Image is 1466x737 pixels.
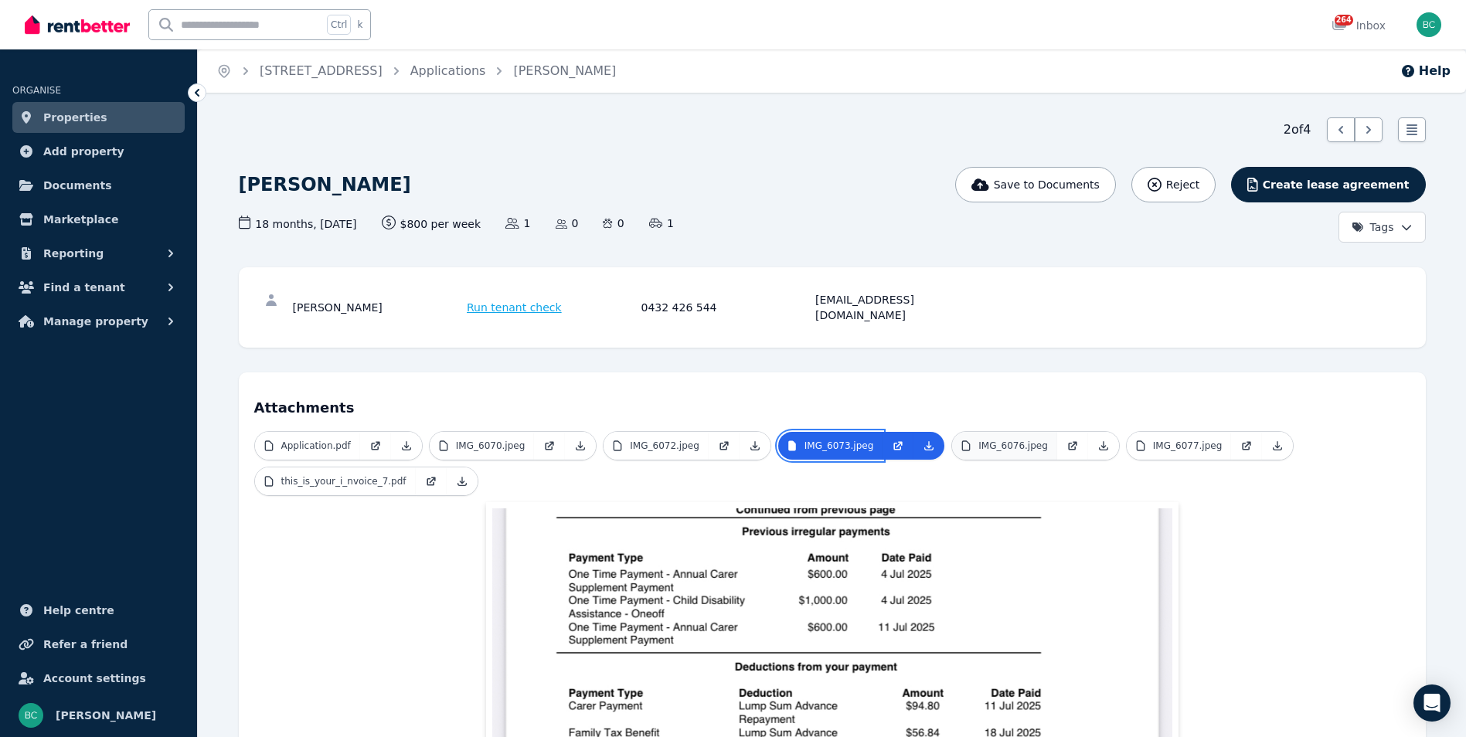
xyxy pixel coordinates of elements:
span: 18 months , [DATE] [239,216,357,232]
a: Account settings [12,663,185,694]
a: IMG_6073.jpeg [778,432,883,460]
a: Download Attachment [1088,432,1119,460]
span: Create lease agreement [1263,177,1410,192]
a: Open in new Tab [534,432,565,460]
a: IMG_6072.jpeg [604,432,709,460]
span: Manage property [43,312,148,331]
a: Download Attachment [913,432,944,460]
a: this_is_your_i_nvoice_7.pdf [255,467,416,495]
a: Add property [12,136,185,167]
img: Ben Cooke [19,703,43,728]
span: 1 [505,216,530,231]
span: Save to Documents [994,177,1100,192]
a: IMG_6070.jpeg [430,432,535,460]
div: Open Intercom Messenger [1413,684,1451,722]
img: RentBetter [25,13,130,36]
h4: Attachments [254,388,1410,419]
button: Tags [1338,212,1426,243]
a: Refer a friend [12,629,185,660]
a: Open in new Tab [360,432,391,460]
a: [PERSON_NAME] [513,63,616,78]
span: $800 per week [382,216,481,232]
a: IMG_6077.jpeg [1127,432,1232,460]
div: Inbox [1332,18,1386,33]
span: ORGANISE [12,85,61,96]
a: Marketplace [12,204,185,235]
span: Marketplace [43,210,118,229]
a: Open in new Tab [709,432,740,460]
a: Application.pdf [255,432,360,460]
span: Ctrl [327,15,351,35]
a: Open in new Tab [416,467,447,495]
span: Help centre [43,601,114,620]
span: Add property [43,142,124,161]
p: IMG_6072.jpeg [630,440,699,452]
span: 1 [649,216,674,231]
button: Find a tenant [12,272,185,303]
button: Save to Documents [955,167,1116,202]
a: Download Attachment [391,432,422,460]
p: IMG_6076.jpeg [978,440,1048,452]
nav: Breadcrumb [198,49,634,93]
h1: [PERSON_NAME] [239,172,411,197]
span: Documents [43,176,112,195]
p: IMG_6070.jpeg [456,440,526,452]
a: Help centre [12,595,185,626]
p: Application.pdf [281,440,351,452]
span: Tags [1352,219,1394,235]
p: IMG_6073.jpeg [804,440,874,452]
button: Create lease agreement [1231,167,1425,202]
a: Documents [12,170,185,201]
a: Download Attachment [740,432,770,460]
a: [STREET_ADDRESS] [260,63,383,78]
span: Refer a friend [43,635,128,654]
p: this_is_your_i_nvoice_7.pdf [281,475,406,487]
button: Help [1400,62,1451,80]
span: 0 [603,216,624,231]
button: Reject [1131,167,1216,202]
span: Reject [1166,177,1199,192]
span: Properties [43,108,107,127]
a: Download Attachment [1262,432,1293,460]
p: IMG_6077.jpeg [1153,440,1223,452]
div: [PERSON_NAME] [293,292,463,323]
a: Properties [12,102,185,133]
button: Reporting [12,238,185,269]
a: Download Attachment [565,432,596,460]
span: Run tenant check [467,300,562,315]
span: Find a tenant [43,278,125,297]
span: 0 [556,216,579,231]
a: Download Attachment [447,467,478,495]
span: k [357,19,362,31]
span: 2 of 4 [1284,121,1311,139]
button: Manage property [12,306,185,337]
span: Reporting [43,244,104,263]
div: [EMAIL_ADDRESS][DOMAIN_NAME] [815,292,985,323]
a: Open in new Tab [1057,432,1088,460]
span: 264 [1335,15,1353,25]
a: IMG_6076.jpeg [952,432,1057,460]
div: 0432 426 544 [641,292,811,323]
span: Account settings [43,669,146,688]
a: Applications [410,63,486,78]
img: Ben Cooke [1417,12,1441,37]
span: [PERSON_NAME] [56,706,156,725]
a: Open in new Tab [1231,432,1262,460]
a: Open in new Tab [883,432,913,460]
